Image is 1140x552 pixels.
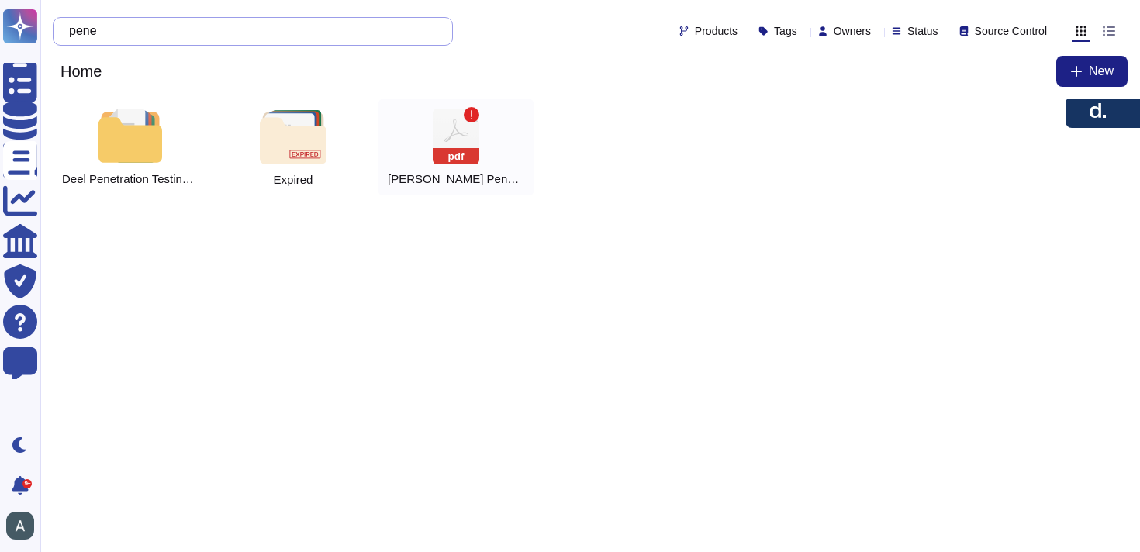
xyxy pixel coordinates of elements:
span: Tags [774,26,797,36]
span: Deel Penetration Testing Attestation Letter [62,172,199,186]
span: Home [53,60,109,83]
span: Expired [274,174,313,185]
button: New [1056,56,1128,87]
button: user [3,509,45,543]
span: Products [695,26,738,36]
input: Search by keywords [61,18,437,45]
span: Status [907,26,938,36]
div: 9+ [22,479,32,488]
img: user [6,512,34,540]
span: Source Control [975,26,1047,36]
span: Owners [834,26,871,36]
img: folder [260,110,326,164]
span: Deel Penetration Testing Attestation Letter.pdf [388,172,524,186]
span: New [1089,65,1114,78]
